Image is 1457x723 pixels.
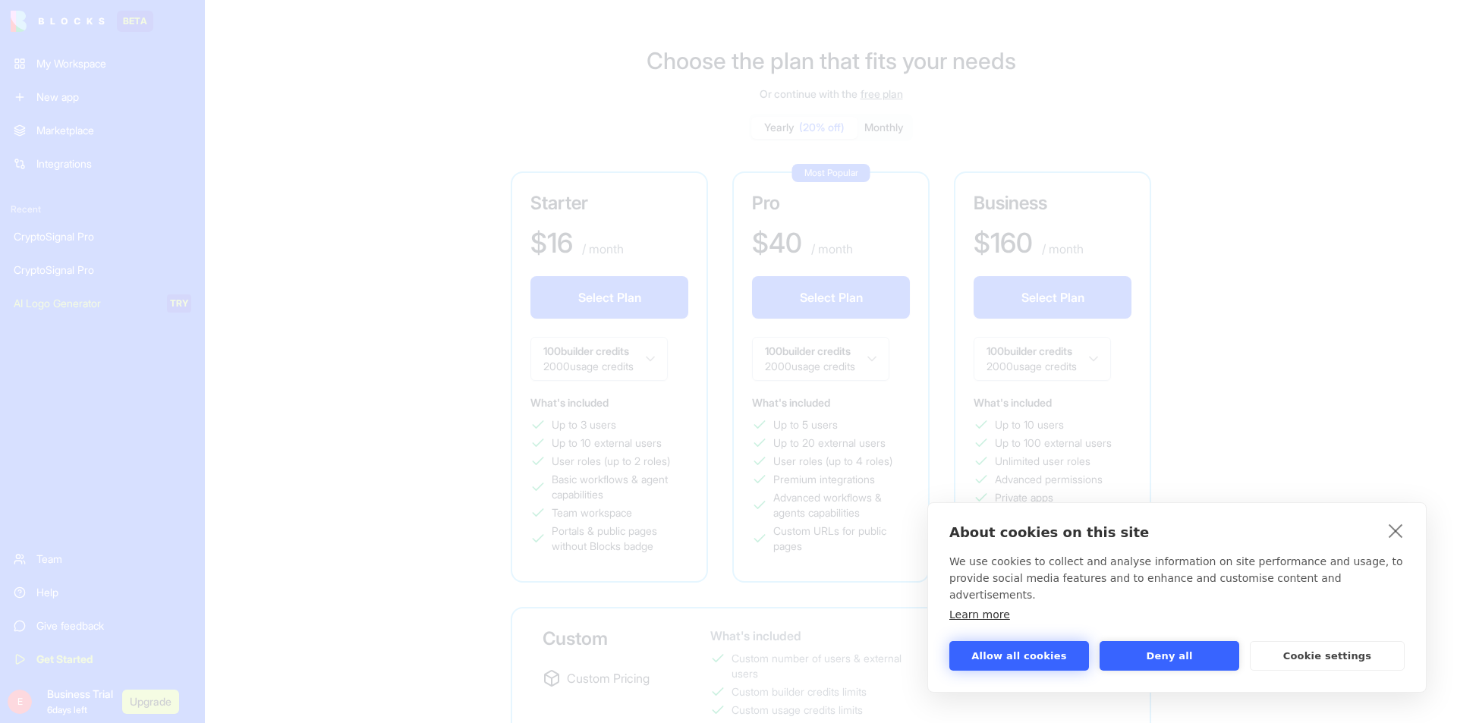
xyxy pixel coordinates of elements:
[949,524,1149,540] strong: About cookies on this site
[1250,641,1405,671] button: Cookie settings
[1100,641,1239,671] button: Deny all
[1384,518,1408,542] a: close
[949,641,1089,671] button: Allow all cookies
[949,608,1010,621] a: Learn more
[949,553,1405,603] p: We use cookies to collect and analyse information on site performance and usage, to provide socia...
